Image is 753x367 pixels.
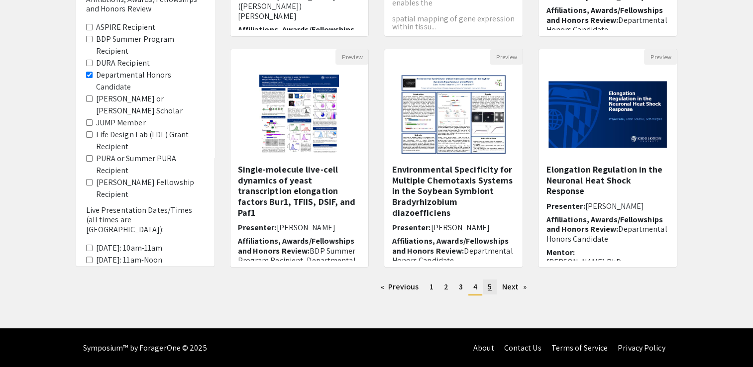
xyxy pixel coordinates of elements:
span: Affiliations, Awards/Fellowships and Honors Review: [546,214,662,234]
p: spatial mapping of gene expression within tissu... [392,15,515,31]
span: 4 [473,281,477,292]
label: [DATE]: 1pm-2pm [96,266,157,278]
a: Privacy Policy [618,343,665,353]
label: [PERSON_NAME] or [PERSON_NAME] Scholar [96,93,205,117]
span: Departmental Honors Candidate [546,15,667,35]
span: Affiliations, Awards/Fellowships and Honors Review: [392,236,508,256]
span: Affiliations, Awards/Fellowships and Honors Review: [238,24,354,44]
a: Contact Us [504,343,541,353]
a: Previous page [376,279,424,294]
a: About [473,343,494,353]
span: 5 [488,281,492,292]
div: Open Presentation <p>Environmental Specificity for Multiple Chemotaxis Systems in the Soybean Sym... [384,49,523,268]
span: [PERSON_NAME] [277,222,335,233]
label: [PERSON_NAME] Fellowship Recipient [96,177,205,200]
img: <p>Environmental Specificity for Multiple Chemotaxis Systems in the Soybean Symbiont Bradyrhizobi... [391,65,517,164]
button: Preview [335,49,368,65]
button: Preview [644,49,677,65]
p: [PERSON_NAME] PhD [546,257,669,267]
h6: Live Presentation Dates/Times (all times are [GEOGRAPHIC_DATA]): [86,205,205,234]
span: [PERSON_NAME] [430,222,489,233]
span: Affiliations, Awards/Fellowships and Honors Review: [546,5,662,25]
span: 2 [444,281,448,292]
h6: Presenter: [546,201,669,211]
label: DURA Recipient [96,57,150,69]
span: Affiliations, Awards/Fellowships and Honors Review: [238,236,354,256]
span: 3 [459,281,463,292]
img: <p><span style="background-color: transparent; color: rgb(0, 0, 0);">Elongation Regulation in the... [538,71,677,158]
img: <p>Single-molecule live-cell dynamics of yeast transcription elongation factors Bur1, TFIIS, DSIF... [249,65,349,164]
label: ASPIRE Recipient [96,21,156,33]
span: Departmental Honors Candidate [392,246,513,266]
label: Departmental Honors Candidate [96,69,205,93]
label: [DATE]: 11am-Noon [96,254,163,266]
h5: Elongation Regulation in the Neuronal Heat Shock Response [546,164,669,196]
div: Open Presentation <p>Single-molecule live-cell dynamics of yeast transcription elongation factors... [230,49,369,268]
h6: Presenter: [392,223,515,232]
span: Departmental Honors Candidate [546,224,667,244]
a: Terms of Service [551,343,608,353]
ul: Pagination [230,279,678,295]
span: Mentor: [546,247,575,258]
a: Next page [497,279,532,294]
span: 1 [429,281,433,292]
h5: Single-molecule live-cell dynamics of yeast transcription elongation factors Bur1, TFIIS, DSIF, a... [238,164,361,218]
span: [PERSON_NAME] [585,201,644,211]
label: Life Design Lab (LDL) Grant Recipient [96,129,205,153]
label: PURA or Summer PURA Recipient [96,153,205,177]
label: BDP Summer Program Recipient [96,33,205,57]
h6: Presenter: [238,223,361,232]
label: [DATE]: 10am-11am [96,242,163,254]
label: JUMP Member [96,117,146,129]
button: Preview [490,49,523,65]
div: Open Presentation <p><span style="background-color: transparent; color: rgb(0, 0, 0);">Elongation... [538,49,677,268]
h5: Environmental Specificity for Multiple Chemotaxis Systems in the Soybean Symbiont Bradyrhizobium ... [392,164,515,218]
iframe: Chat [7,322,42,360]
